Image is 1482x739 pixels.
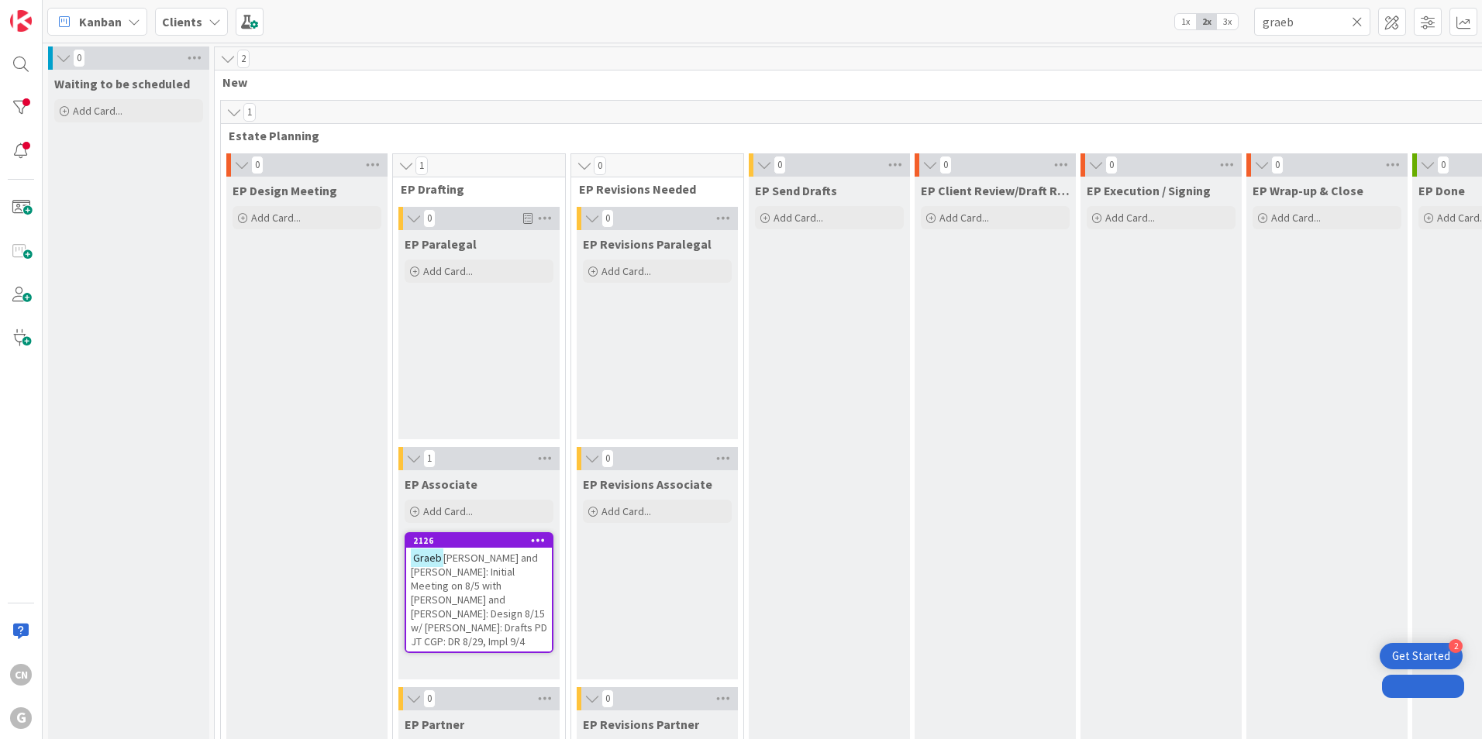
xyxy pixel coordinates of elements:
div: 2 [1449,639,1463,653]
span: 0 [601,209,614,228]
span: 2 [237,50,250,68]
span: EP Drafting [401,181,546,197]
span: EP Partner [405,717,464,732]
span: [PERSON_NAME] and [PERSON_NAME]: Initial Meeting on 8/5 with [PERSON_NAME] and [PERSON_NAME]: Des... [411,551,547,648]
span: EP Revisions Partner [583,717,699,732]
span: Add Card... [251,211,301,225]
span: EP Execution / Signing [1087,183,1211,198]
div: Open Get Started checklist, remaining modules: 2 [1380,643,1463,669]
span: 3x [1217,14,1238,29]
span: Add Card... [601,264,651,278]
span: Add Card... [774,211,823,225]
span: 0 [601,689,614,708]
span: Add Card... [73,104,122,118]
mark: Graeb [411,548,443,566]
span: EP Send Drafts [755,183,837,198]
span: Add Card... [423,504,473,518]
span: EP Revisions Needed [579,181,724,197]
span: 0 [423,689,436,708]
span: 0 [774,156,786,174]
span: EP Done [1418,183,1465,198]
div: CN [10,664,32,686]
span: Add Card... [601,504,651,518]
div: G [10,707,32,729]
a: 2126Graeb[PERSON_NAME] and [PERSON_NAME]: Initial Meeting on 8/5 with [PERSON_NAME] and [PERSON_N... [405,532,553,653]
span: 1 [423,449,436,468]
span: 1 [243,103,256,122]
span: Waiting to be scheduled [54,76,190,91]
span: 0 [251,156,264,174]
div: 2126Graeb[PERSON_NAME] and [PERSON_NAME]: Initial Meeting on 8/5 with [PERSON_NAME] and [PERSON_N... [406,534,552,651]
span: 0 [939,156,952,174]
span: EP Associate [405,476,477,492]
b: Clients [162,14,202,29]
span: EP Design Meeting [233,183,337,198]
img: Visit kanbanzone.com [10,10,32,32]
input: Quick Filter... [1254,8,1370,36]
div: Get Started [1392,648,1450,664]
span: EP Wrap-up & Close [1253,183,1363,198]
span: 0 [1105,156,1118,174]
span: EP Client Review/Draft Review Meeting [921,183,1070,198]
span: 0 [73,49,85,67]
span: Kanban [79,12,122,31]
span: Add Card... [939,211,989,225]
span: 0 [1437,156,1449,174]
span: 0 [423,209,436,228]
span: 0 [594,156,606,175]
span: EP Revisions Associate [583,476,712,492]
span: EP Revisions Paralegal [583,236,712,252]
span: Add Card... [1271,211,1321,225]
span: 2x [1196,14,1217,29]
span: Add Card... [1105,211,1155,225]
span: 1x [1175,14,1196,29]
div: 2126 [406,534,552,548]
div: 2126 [413,535,552,546]
span: 1 [415,156,428,175]
span: 0 [601,449,614,468]
span: EP Paralegal [405,236,477,252]
span: Add Card... [423,264,473,278]
span: 0 [1271,156,1284,174]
